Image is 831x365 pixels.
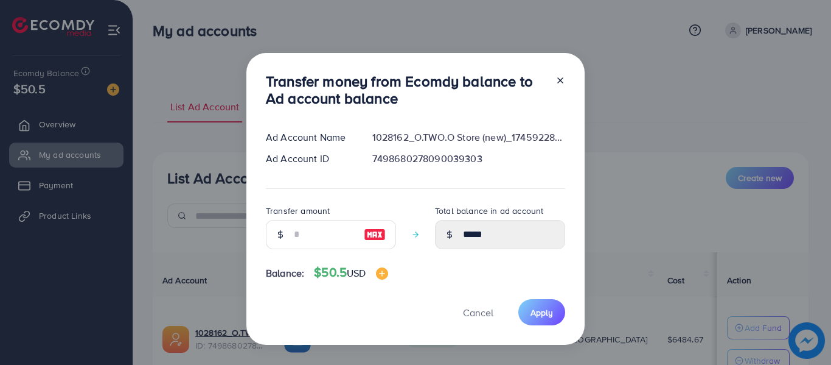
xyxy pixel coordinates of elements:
div: Ad Account ID [256,152,363,166]
span: Balance: [266,266,304,280]
span: USD [347,266,366,280]
button: Cancel [448,299,509,325]
div: 1028162_O.TWO.O Store (new)_1745922898267 [363,130,575,144]
img: image [364,227,386,242]
span: Apply [530,307,553,319]
label: Total balance in ad account [435,205,543,217]
div: Ad Account Name [256,130,363,144]
label: Transfer amount [266,205,330,217]
div: 7498680278090039303 [363,152,575,166]
span: Cancel [463,306,493,319]
h4: $50.5 [314,265,388,280]
h3: Transfer money from Ecomdy balance to Ad account balance [266,73,546,108]
img: image [376,268,388,280]
button: Apply [518,299,565,325]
